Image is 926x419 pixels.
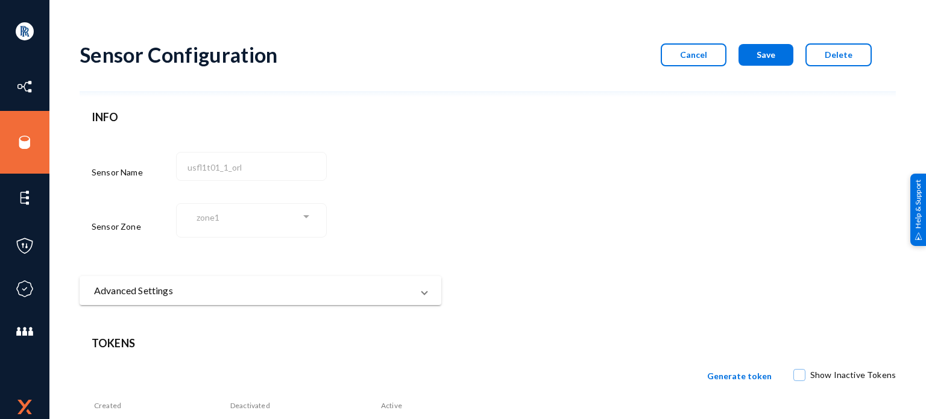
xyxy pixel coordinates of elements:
img: icon-elements.svg [16,189,34,207]
img: ACg8ocIYTKoRdXkEwFzTB5MD8V-_dbWh6aohPNDc60sa0202AD9Ucmo=s96-c [16,22,34,40]
div: Help & Support [910,173,926,245]
header: INFO [92,109,429,125]
div: Sensor Configuration [80,42,278,67]
button: Cancel [661,43,726,66]
img: icon-policies.svg [16,237,34,255]
mat-expansion-panel-header: Advanced Settings [80,276,441,305]
button: Save [739,44,793,66]
span: zone1 [197,212,219,222]
button: Generate token [698,364,781,389]
span: Show Inactive Tokens [810,366,896,384]
header: Tokens [92,335,884,351]
span: Save [757,49,775,60]
img: icon-inventory.svg [16,78,34,96]
div: Sensor Name [92,150,176,195]
span: Delete [825,49,852,60]
button: Delete [805,43,872,66]
a: Cancel [649,49,726,60]
mat-panel-title: Advanced Settings [94,283,412,298]
div: Sensor Zone [92,201,176,252]
img: icon-sources.svg [16,133,34,151]
img: icon-members.svg [16,323,34,341]
img: help_support.svg [915,232,922,240]
input: Name [187,162,321,173]
span: Cancel [680,49,707,60]
img: icon-compliance.svg [16,280,34,298]
span: Generate token [707,371,772,381]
